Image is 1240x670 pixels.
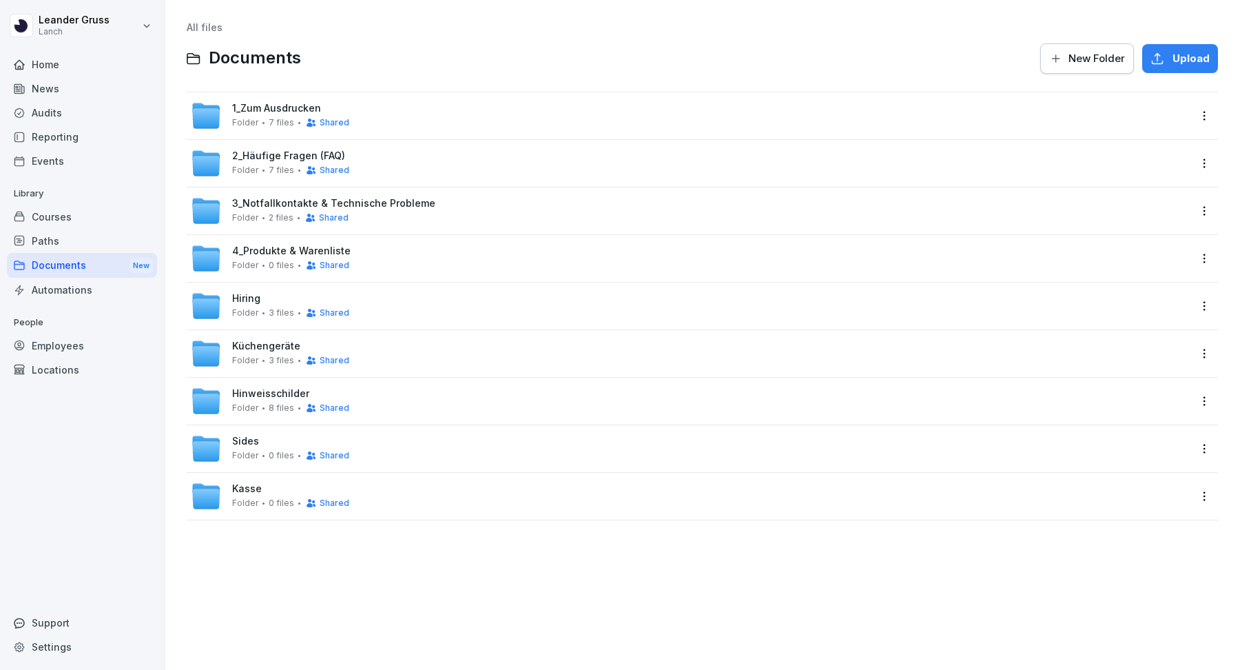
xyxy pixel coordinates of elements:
[320,403,349,413] span: Shared
[7,205,157,229] a: Courses
[7,358,157,382] a: Locations
[232,213,258,223] span: Folder
[7,253,157,278] div: Documents
[7,149,157,173] a: Events
[232,436,259,447] span: Sides
[7,635,157,659] a: Settings
[191,291,1189,321] a: HiringFolder3 filesShared
[191,148,1189,179] a: 2_Häufige Fragen (FAQ)Folder7 filesShared
[232,198,435,210] span: 3_Notfallkontakte & Technische Probleme
[7,52,157,77] a: Home
[232,308,258,318] span: Folder
[269,213,293,223] span: 2 files
[269,451,294,460] span: 0 files
[191,434,1189,464] a: SidesFolder0 filesShared
[1172,51,1210,66] span: Upload
[39,14,110,26] p: Leander Gruss
[7,77,157,101] a: News
[232,451,258,460] span: Folder
[320,118,349,128] span: Shared
[1142,44,1218,73] button: Upload
[269,261,294,270] span: 0 files
[320,451,349,460] span: Shared
[7,334,157,358] a: Employees
[191,481,1189,511] a: KasseFolder0 filesShared
[7,125,157,149] a: Reporting
[319,213,349,223] span: Shared
[1068,51,1125,66] span: New Folder
[269,118,294,128] span: 7 files
[7,278,157,302] a: Automations
[1040,43,1134,74] button: New Folder
[269,403,294,413] span: 8 files
[232,261,258,270] span: Folder
[232,245,351,257] span: 4_Produkte & Warenliste
[232,341,300,352] span: Küchengeräte
[7,229,157,253] a: Paths
[232,103,321,114] span: 1_Zum Ausdrucken
[232,356,258,365] span: Folder
[232,498,258,508] span: Folder
[320,356,349,365] span: Shared
[7,611,157,635] div: Support
[7,101,157,125] a: Audits
[191,386,1189,416] a: HinweisschilderFolder8 filesShared
[191,338,1189,369] a: KüchengeräteFolder3 filesShared
[187,21,223,33] a: All files
[232,150,345,162] span: 2_Häufige Fragen (FAQ)
[191,101,1189,131] a: 1_Zum AusdruckenFolder7 filesShared
[269,498,294,508] span: 0 files
[7,253,157,278] a: DocumentsNew
[269,308,294,318] span: 3 files
[130,258,153,274] div: New
[209,48,301,68] span: Documents
[7,183,157,205] p: Library
[320,165,349,175] span: Shared
[232,483,262,495] span: Kasse
[232,118,258,128] span: Folder
[232,388,309,400] span: Hinweisschilder
[7,312,157,334] p: People
[320,498,349,508] span: Shared
[191,243,1189,274] a: 4_Produkte & WarenlisteFolder0 filesShared
[320,261,349,270] span: Shared
[320,308,349,318] span: Shared
[191,196,1189,226] a: 3_Notfallkontakte & Technische ProblemeFolder2 filesShared
[232,403,258,413] span: Folder
[269,165,294,175] span: 7 files
[39,27,110,37] p: Lanch
[232,293,260,305] span: Hiring
[232,165,258,175] span: Folder
[269,356,294,365] span: 3 files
